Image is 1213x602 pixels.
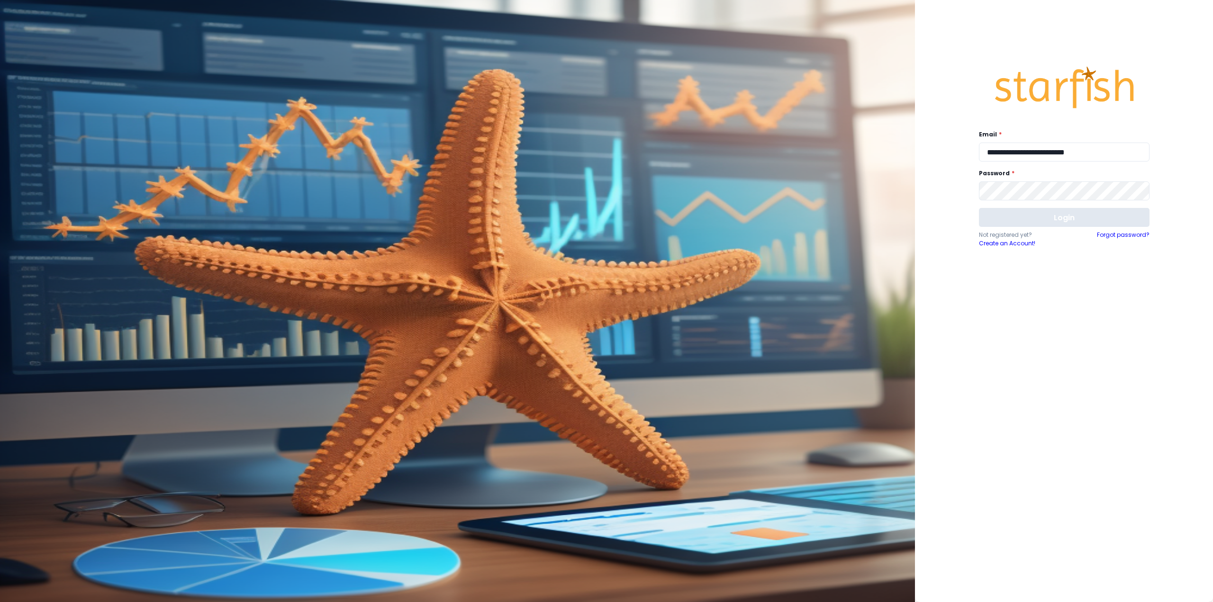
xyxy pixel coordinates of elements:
[993,58,1135,117] img: Logo.42cb71d561138c82c4ab.png
[979,130,1144,139] label: Email
[1097,231,1150,248] a: Forgot password?
[979,169,1144,178] label: Password
[979,239,1064,248] a: Create an Account!
[979,208,1150,227] button: Login
[979,231,1064,239] p: Not registered yet?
